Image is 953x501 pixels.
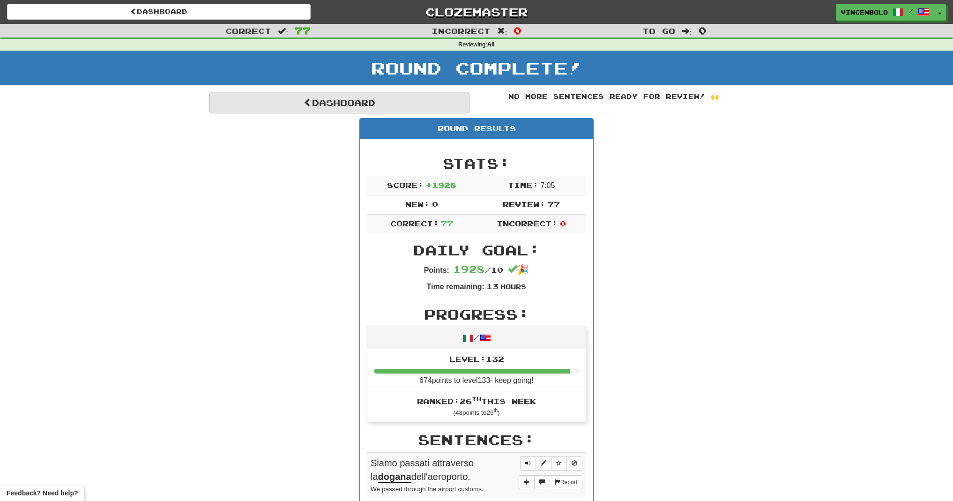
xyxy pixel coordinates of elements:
div: / [367,327,586,349]
span: 77 [548,200,560,209]
span: Level: 132 [449,354,504,363]
span: Incorrect [432,26,491,36]
span: 0 [432,200,438,209]
strong: All [487,41,495,48]
a: Dashboard [7,4,311,20]
u: dogana [378,471,411,483]
span: Time: [508,180,538,189]
h2: Sentences: [367,432,586,448]
div: Sentence controls [520,456,582,471]
span: / [908,7,913,14]
strong: Points: [424,266,449,274]
span: vincenbolo [841,8,888,16]
span: 0 [514,25,521,36]
h1: Round Complete! [3,59,950,77]
span: 77 [441,219,453,228]
a: Dashboard [209,92,469,113]
span: Review: [503,200,545,209]
h2: Stats: [367,156,586,171]
div: No more sentences ready for review! 🙌 [484,92,744,101]
span: 🎉 [508,264,529,275]
span: 7 : 0 5 [540,181,555,189]
h2: Daily Goal: [367,242,586,258]
strong: Time remaining: [427,283,484,291]
sup: th [494,408,498,413]
span: To go [642,26,675,36]
span: : [497,27,507,35]
button: Toggle favorite [551,456,567,471]
button: Add sentence to collection [519,475,535,489]
div: More sentence controls [519,475,582,489]
h2: Progress: [367,307,586,322]
span: New: [405,200,430,209]
span: Siamo passati attraverso la dell'aeroporto. [371,458,474,483]
div: Round Results [360,119,593,139]
button: Toggle ignore [566,456,582,471]
small: Hours [500,283,526,291]
span: Score: [387,180,424,189]
span: Incorrect: [497,219,558,228]
li: 674 points to level 133 - keep going! [367,349,586,391]
span: Correct [225,26,271,36]
small: ( 48 points to 25 ) [453,409,499,416]
span: Ranked: 26 this week [417,396,536,405]
span: 0 [560,219,566,228]
span: 1928 [453,263,485,275]
button: Edit sentence [536,456,551,471]
span: 13 [486,282,499,291]
span: Correct: [390,219,439,228]
span: : [278,27,288,35]
button: Play sentence audio [520,456,536,471]
button: Report [550,475,582,489]
span: / 10 [453,265,503,274]
a: Clozemaster [325,4,628,20]
sup: th [472,396,481,402]
span: 77 [295,25,311,36]
span: 0 [699,25,707,36]
a: vincenbolo / [836,4,934,21]
span: Open feedback widget [7,488,78,498]
span: : [682,27,692,35]
span: + 1928 [426,180,456,189]
small: We passed through the airport customs. [371,486,484,493]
